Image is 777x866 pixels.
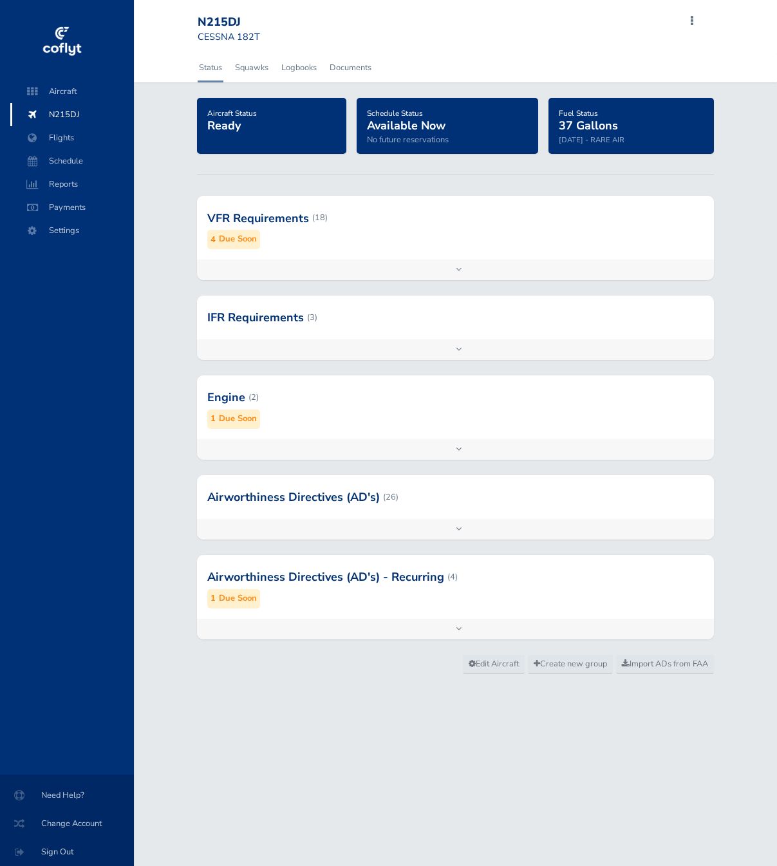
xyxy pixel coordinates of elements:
[559,108,598,118] span: Fuel Status
[23,196,121,219] span: Payments
[23,219,121,242] span: Settings
[198,53,223,82] a: Status
[280,53,318,82] a: Logbooks
[219,232,257,246] small: Due Soon
[234,53,270,82] a: Squawks
[23,80,121,103] span: Aircraft
[469,658,519,670] span: Edit Aircraft
[198,15,290,30] div: N215DJ
[15,840,118,863] span: Sign Out
[41,23,83,61] img: coflyt logo
[559,118,618,133] span: 37 Gallons
[367,134,449,146] span: No future reservations
[616,655,714,674] a: Import ADs from FAA
[328,53,373,82] a: Documents
[207,108,257,118] span: Aircraft Status
[219,592,257,605] small: Due Soon
[23,149,121,173] span: Schedule
[463,655,525,674] a: Edit Aircraft
[23,173,121,196] span: Reports
[207,118,241,133] span: Ready
[367,118,445,133] span: Available Now
[219,412,257,426] small: Due Soon
[15,812,118,835] span: Change Account
[367,108,423,118] span: Schedule Status
[622,658,708,670] span: Import ADs from FAA
[15,784,118,807] span: Need Help?
[528,655,613,674] a: Create new group
[559,135,624,145] small: [DATE] - RARE AIR
[534,658,607,670] span: Create new group
[367,104,445,134] a: Schedule StatusAvailable Now
[23,103,121,126] span: N215DJ
[198,30,260,43] small: CESSNA 182T
[23,126,121,149] span: Flights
